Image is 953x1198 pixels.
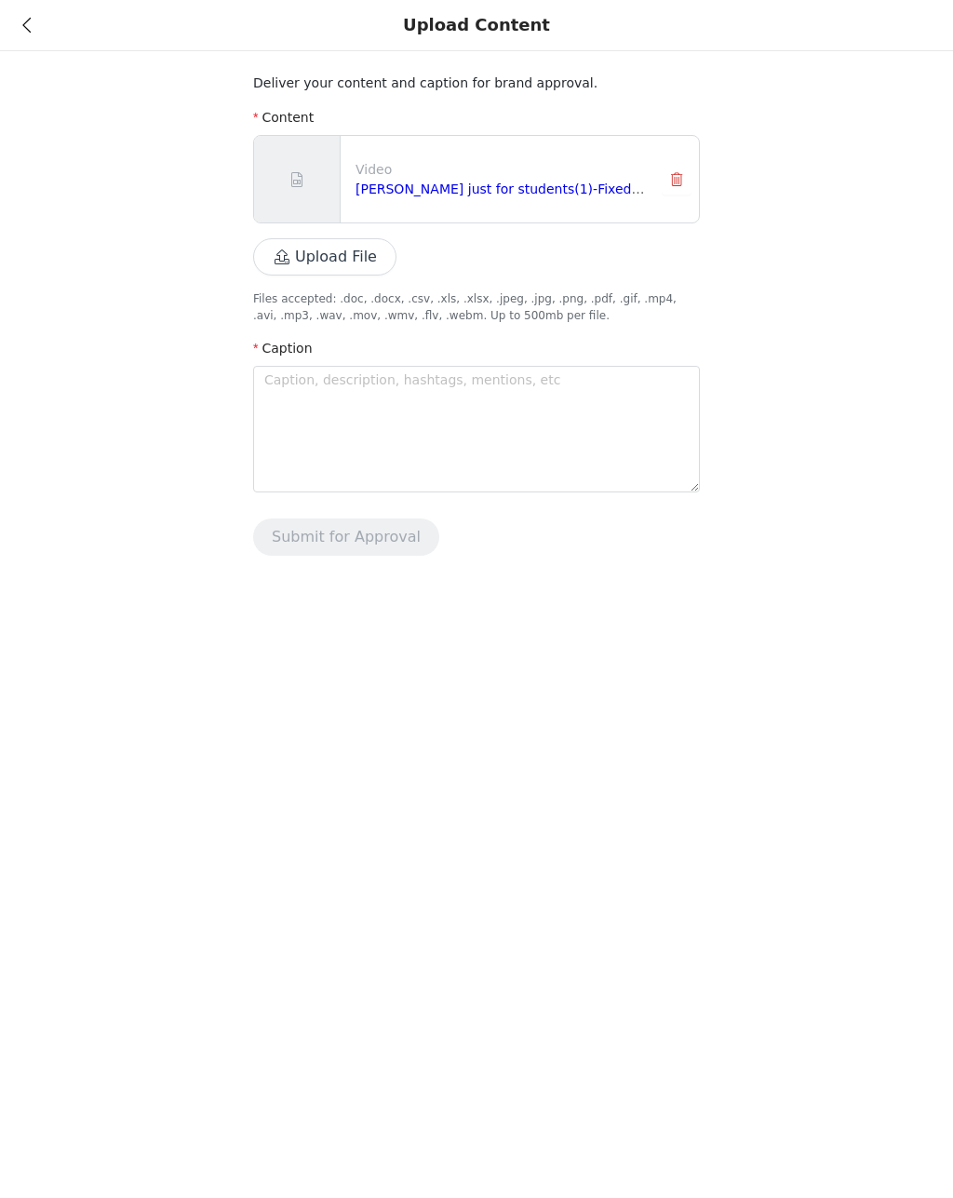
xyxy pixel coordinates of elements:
[356,160,647,180] p: Video
[253,74,700,93] p: Deliver your content and caption for brand approval.
[253,110,314,125] label: Content
[253,290,700,324] p: Files accepted: .doc, .docx, .csv, .xls, .xlsx, .jpeg, .jpg, .png, .pdf, .gif, .mp4, .avi, .mp3, ...
[253,518,439,556] button: Submit for Approval
[403,15,550,35] div: Upload Content
[253,238,396,276] button: Upload File
[356,182,678,196] a: [PERSON_NAME] just for students(1)-Fixed 2.mp4
[253,341,313,356] label: Caption
[253,250,396,265] span: Upload File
